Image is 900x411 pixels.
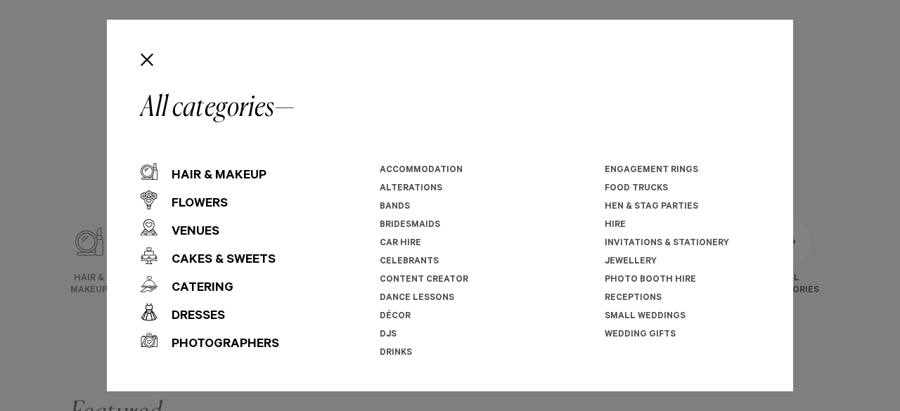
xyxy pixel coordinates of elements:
a: Flowers [141,185,309,214]
a: Small Weddings [605,312,686,322]
a: Content Creator [380,275,468,285]
a: Venues [141,214,309,242]
div: Photographers [157,331,279,359]
a: Car Hire [380,239,421,249]
a: Invitations & Stationery [605,239,729,249]
a: Dance Lessons [380,294,454,304]
a: Bands [380,202,410,212]
div: Flowers [157,190,228,218]
div: Catering [157,275,233,303]
a: Celebrants [380,257,439,267]
a: Bridesmaids [380,221,440,230]
a: Dresses [141,298,309,326]
a: Photographers [141,326,309,354]
a: Jewellery [605,257,657,267]
a: Food Trucks [605,184,668,194]
a: Engagement Rings [605,166,698,176]
a: Accommodation [380,166,463,176]
a: Photo Booth Hire [605,275,696,285]
a: Wedding Gifts [605,330,676,340]
button: Close [135,48,159,72]
a: Cakes & Sweets [141,242,309,270]
div: Cakes & Sweets [157,247,276,275]
h2: All categories [141,94,759,122]
a: Décor [380,312,411,322]
a: Catering [141,270,309,298]
a: Drinks [380,348,412,358]
a: Alterations [380,184,442,194]
div: Dresses [157,303,225,331]
a: Hen & Stag Parties [605,202,698,212]
a: DJs [380,330,397,340]
div: Venues [157,218,219,247]
a: Hair & Makeup [141,157,309,185]
div: Hair & Makeup [157,162,266,190]
a: Receptions [605,294,662,304]
a: Hire [605,221,626,230]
